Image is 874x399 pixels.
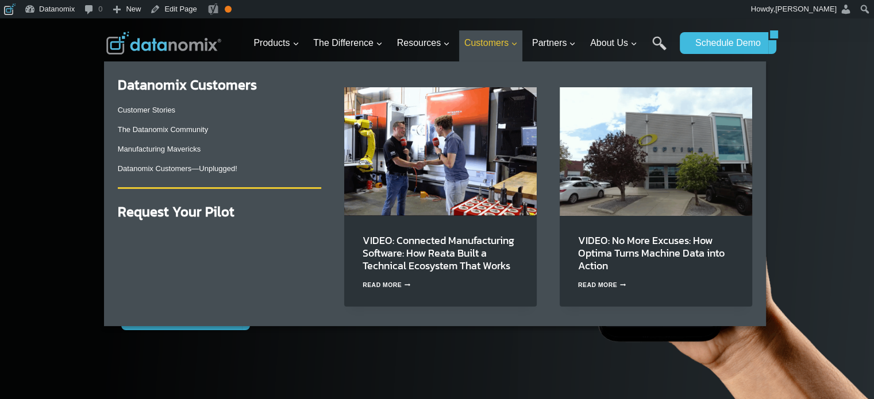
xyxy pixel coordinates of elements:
[397,36,450,51] span: Resources
[259,1,295,11] span: Last Name
[560,87,752,215] img: Discover how Optima Manufacturing uses Datanomix to turn raw machine data into real-time insights...
[313,36,383,51] span: The Difference
[578,282,626,288] a: Read More
[118,125,209,134] a: The Datanomix Community
[652,36,667,62] a: Search
[118,75,257,95] strong: Datanomix Customers
[363,233,514,273] a: VIDEO: Connected Manufacturing Software: How Reata Built a Technical Ecosystem That Works
[344,87,537,215] img: Reata’s Connected Manufacturing Software Ecosystem
[259,142,303,152] span: State/Region
[775,5,837,13] span: [PERSON_NAME]
[118,145,201,153] a: Manufacturing Mavericks
[464,36,518,51] span: Customers
[249,25,674,62] nav: Primary Navigation
[118,106,175,114] a: Customer Stories
[118,164,237,173] a: Datanomix Customers—Unplugged!
[129,256,146,264] a: Terms
[259,48,310,58] span: Phone number
[680,32,768,54] a: Schedule Demo
[253,36,299,51] span: Products
[578,233,725,273] a: VIDEO: No More Excuses: How Optima Turns Machine Data into Action
[532,36,576,51] span: Partners
[118,202,234,222] a: Request Your Pilot
[590,36,637,51] span: About Us
[156,256,194,264] a: Privacy Policy
[225,6,232,13] div: OK
[363,282,411,288] a: Read More
[106,32,221,55] img: Datanomix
